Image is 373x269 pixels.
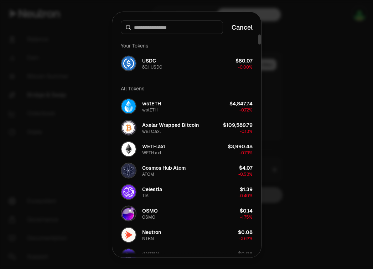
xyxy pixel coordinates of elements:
button: OSMO LogoOSMOOSMO$0.14-1.75% [116,203,257,224]
div: NTRN [142,235,154,241]
div: 80.1 USDC [142,64,162,70]
img: TIA Logo [121,185,136,199]
span: -0.00% [238,64,253,70]
div: $0.08 [238,250,253,257]
button: USDC LogoUSDC80.1 USDC$80.07-0.00% [116,53,257,74]
div: OSMO [142,214,155,220]
div: $3,990.48 [228,143,253,150]
div: $0.08 [238,228,253,235]
button: TIA LogoCelestiaTIA$1.39-0.40% [116,181,257,203]
div: Neutron [142,228,161,235]
div: $109,589.79 [223,121,253,128]
img: wstETH Logo [121,99,136,113]
div: Cosmos Hub Atom [142,164,186,171]
button: WETH.axl LogoWETH.axlWETH.axl$3,990.48-0.79% [116,138,257,160]
button: wBTC.axl LogoAxelar Wrapped BitcoinwBTC.axl$109,589.79-0.13% [116,117,257,138]
div: USDC [142,57,156,64]
div: Axelar Wrapped Bitcoin [142,121,199,128]
div: Celestia [142,185,162,193]
button: Cancel [232,22,253,32]
img: WETH.axl Logo [121,142,136,156]
div: dNTRN [142,257,156,263]
span: -0.72% [239,107,253,113]
div: All Tokens [116,81,257,95]
span: -0.53% [238,171,253,177]
img: dNTRN Logo [121,249,136,263]
div: $80.07 [235,57,253,64]
img: OSMO Logo [121,206,136,220]
img: NTRN Logo [121,228,136,242]
div: ATOM [142,171,154,177]
span: -3.62% [239,235,253,241]
div: wstETH [142,107,158,113]
div: $1.39 [240,185,253,193]
div: Your Tokens [116,38,257,53]
button: wstETH LogowstETHwstETH$4,847.74-0.72% [116,95,257,117]
div: WETH.axl [142,143,165,150]
img: USDC Logo [121,56,136,70]
div: $0.14 [240,207,253,214]
div: OSMO [142,207,158,214]
div: wBTC.axl [142,128,161,134]
div: TIA [142,193,149,198]
div: $4,847.74 [229,100,253,107]
span: -0.79% [239,150,253,155]
div: $4.07 [239,164,253,171]
button: NTRN LogoNeutronNTRN$0.08-3.62% [116,224,257,245]
span: -0.40% [238,193,253,198]
div: wstETH [142,100,161,107]
img: ATOM Logo [121,163,136,178]
div: dNTRN [142,250,159,257]
div: WETH.axl [142,150,161,155]
button: dNTRN LogodNTRNdNTRN$0.08-3.19% [116,245,257,267]
img: wBTC.axl Logo [121,120,136,135]
span: -0.13% [240,128,253,134]
button: ATOM LogoCosmos Hub AtomATOM$4.07-0.53% [116,160,257,181]
span: -1.75% [240,214,253,220]
span: -3.19% [240,257,253,263]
